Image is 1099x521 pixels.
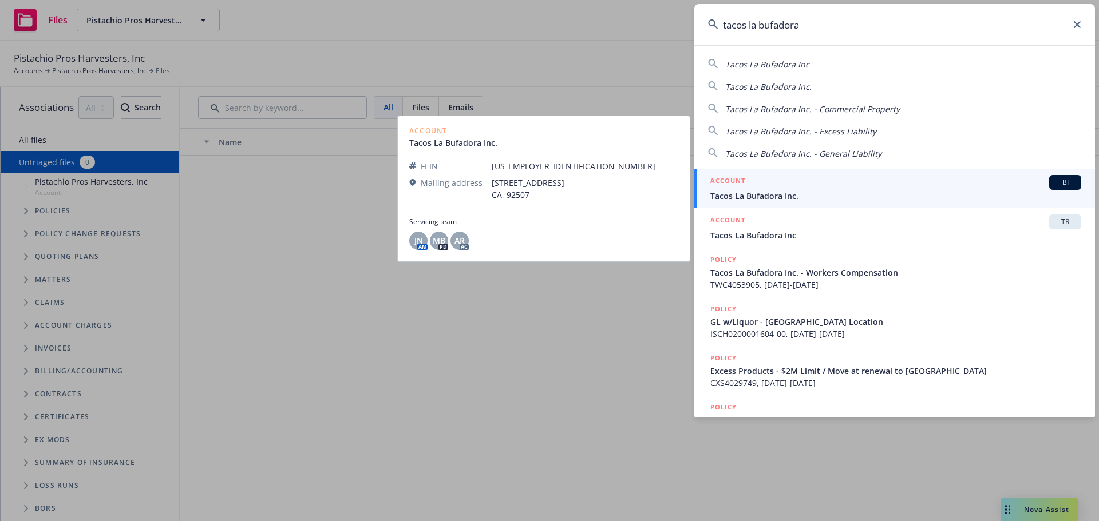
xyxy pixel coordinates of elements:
span: Tacos La Bufadora Inc. - Workers Compensation [710,267,1081,279]
span: Tacos La Bufadora Inc. - Excess Liability [725,126,876,137]
h5: POLICY [710,352,737,364]
a: POLICYTacos La Bufadora Inc. - Workers' Compensation [694,395,1095,444]
span: TWC4053905, [DATE]-[DATE] [710,279,1081,291]
span: CXS4029749, [DATE]-[DATE] [710,377,1081,389]
span: Tacos La Bufadora Inc [725,59,809,70]
a: POLICYExcess Products - $2M Limit / Move at renewal to [GEOGRAPHIC_DATA]CXS4029749, [DATE]-[DATE] [694,346,1095,395]
span: Excess Products - $2M Limit / Move at renewal to [GEOGRAPHIC_DATA] [710,365,1081,377]
a: ACCOUNTBITacos La Bufadora Inc. [694,169,1095,208]
a: POLICYTacos La Bufadora Inc. - Workers CompensationTWC4053905, [DATE]-[DATE] [694,248,1095,297]
span: Tacos La Bufadora Inc. - Workers' Compensation [710,414,1081,426]
h5: ACCOUNT [710,214,745,228]
span: BI [1054,177,1077,188]
span: TR [1054,217,1077,227]
span: Tacos La Bufadora Inc [710,229,1081,241]
span: Tacos La Bufadora Inc. - General Liability [725,148,881,159]
span: Tacos La Bufadora Inc. [725,81,812,92]
input: Search... [694,4,1095,45]
span: ISCH0200001604-00, [DATE]-[DATE] [710,328,1081,340]
h5: POLICY [710,254,737,265]
span: Tacos La Bufadora Inc. - Commercial Property [725,104,900,114]
span: GL w/Liquor - [GEOGRAPHIC_DATA] Location [710,316,1081,328]
h5: ACCOUNT [710,175,745,189]
span: Tacos La Bufadora Inc. [710,190,1081,202]
a: POLICYGL w/Liquor - [GEOGRAPHIC_DATA] LocationISCH0200001604-00, [DATE]-[DATE] [694,297,1095,346]
h5: POLICY [710,401,737,413]
a: ACCOUNTTRTacos La Bufadora Inc [694,208,1095,248]
h5: POLICY [710,303,737,315]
